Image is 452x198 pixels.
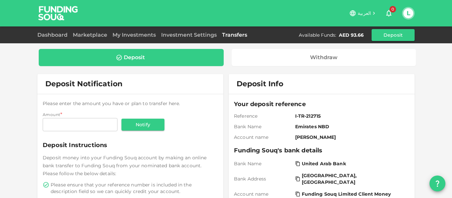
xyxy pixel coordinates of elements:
[302,191,391,197] span: Funding Souq Limited Client Money
[302,160,346,167] span: United Arab Bank
[43,118,117,131] input: amount
[219,32,250,38] a: Transfers
[43,140,218,150] span: Deposit Instructions
[45,79,122,88] span: Deposit Notification
[124,54,145,61] div: Deposit
[37,32,70,38] a: Dashboard
[237,79,283,89] span: Deposit Info
[429,176,445,191] button: question
[295,113,407,119] span: I-TR-212715
[299,32,336,38] div: Available Funds :
[234,99,409,109] span: Your deposit reference
[234,134,293,140] span: Account name
[234,160,293,167] span: Bank Name
[232,49,416,66] a: Withdraw
[295,134,407,140] span: [PERSON_NAME]
[234,176,293,182] span: Bank Address
[234,191,293,197] span: Account name
[39,49,224,66] a: Deposit
[121,119,164,131] button: Notify
[295,123,407,130] span: Emirates NBD
[339,32,364,38] div: AED 93.66
[310,54,338,61] div: Withdraw
[234,113,293,119] span: Reference
[389,6,396,13] span: 0
[43,112,60,117] span: Amount
[234,123,293,130] span: Bank Name
[382,7,395,20] button: 0
[110,32,158,38] a: My Investments
[43,100,180,106] span: Please enter the amount you have or plan to transfer here.
[51,181,217,195] span: Please ensure that your reference number is included in the description field so we can quickly c...
[70,32,110,38] a: Marketplace
[403,8,413,18] button: L
[43,155,206,177] span: Deposit money into your Funding Souq account by making an online bank transfer to Funding Souq fr...
[372,29,415,41] button: Deposit
[158,32,219,38] a: Investment Settings
[358,10,371,16] span: العربية
[302,172,405,185] span: [GEOGRAPHIC_DATA], [GEOGRAPHIC_DATA]
[234,146,409,155] span: Funding Souq's bank details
